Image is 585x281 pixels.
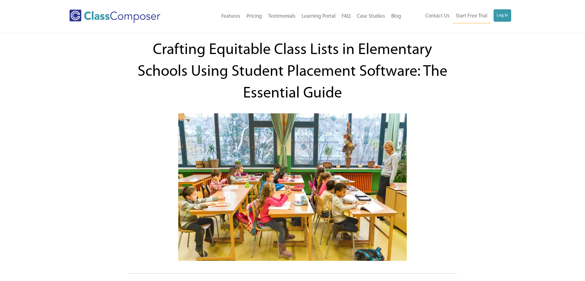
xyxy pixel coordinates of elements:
a: Testimonials [265,10,299,23]
a: Blog [388,10,404,23]
a: Log In [494,9,511,22]
nav: Header Menu [404,9,511,23]
a: Learning Portal [299,10,339,23]
nav: Header Menu [186,10,404,23]
a: FAQ [339,10,354,23]
a: Contact Us [422,9,453,23]
a: Case Studies [354,10,388,23]
img: Class Composer [69,10,160,23]
a: Pricing [243,10,265,23]
a: Features [218,10,243,23]
img: elementary scholls class [178,113,407,261]
a: Start Free Trial [453,9,490,23]
span: Crafting Equitable Class Lists in Elementary Schools Using Student Placement Software: The Essent... [138,42,447,102]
